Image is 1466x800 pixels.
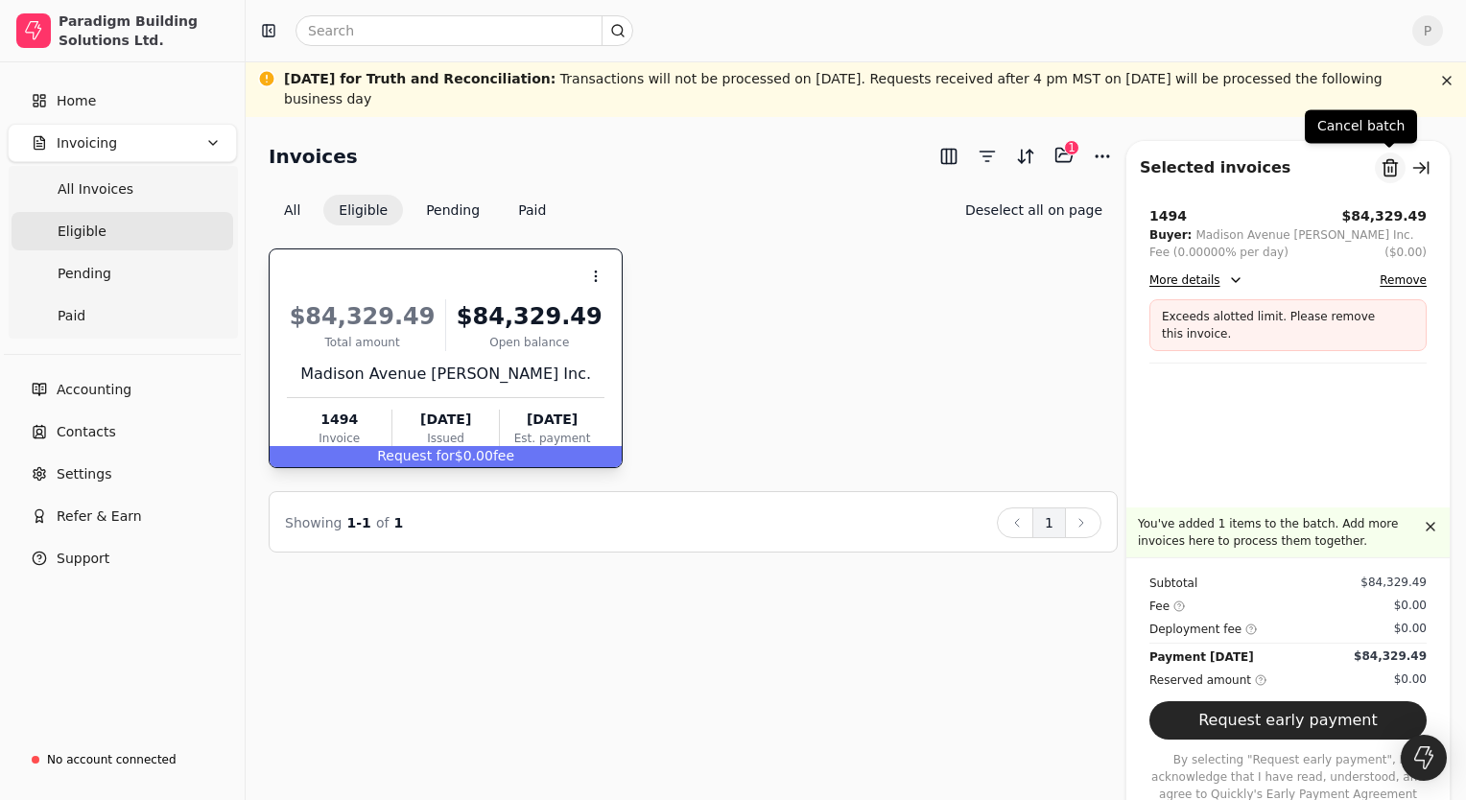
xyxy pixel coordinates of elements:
div: $84,329.49 [1360,574,1427,591]
button: 1 [1032,507,1066,538]
button: Batch (1) [1049,140,1079,171]
p: You've added 1 items to the batch. Add more invoices here to process them together. [1138,515,1419,550]
button: More [1087,141,1118,172]
div: Fee (0.00000% per day) [1149,244,1289,261]
div: Payment [DATE] [1149,647,1254,667]
div: Open Intercom Messenger [1401,735,1447,781]
button: Support [8,539,237,577]
div: 1494 [287,410,391,430]
a: Settings [8,455,237,493]
input: Search [296,15,633,46]
button: Remove [1380,269,1427,292]
a: All Invoices [12,170,233,208]
span: All Invoices [58,179,133,200]
a: Paid [12,296,233,335]
div: $84,329.49 [1354,647,1427,665]
div: $0.00 [1394,620,1427,637]
div: Transactions will not be processed on [DATE]. Requests received after 4 pm MST on [DATE] will be ... [284,69,1428,109]
span: 1 [394,515,404,530]
button: Deselect all on page [950,195,1118,225]
div: Buyer: [1149,226,1192,244]
span: Refer & Earn [57,506,142,527]
span: Settings [57,464,111,484]
button: Invoicing [8,124,237,162]
span: Pending [58,264,111,284]
button: Eligible [323,195,403,225]
div: Issued [392,430,498,447]
span: Accounting [57,380,131,400]
button: More details [1149,269,1243,292]
div: Deployment fee [1149,620,1257,639]
button: All [269,195,316,225]
div: Paradigm Building Solutions Ltd. [59,12,228,50]
span: Request for [377,448,455,463]
a: Eligible [12,212,233,250]
a: No account connected [8,742,237,777]
span: fee [493,448,514,463]
button: Refer & Earn [8,497,237,535]
div: Reserved amount [1149,671,1266,690]
div: 1 [1064,140,1079,155]
span: Showing [285,515,342,530]
div: Cancel batch [1305,109,1417,143]
span: [DATE] for Truth and Reconciliation : [284,71,556,86]
div: No account connected [47,751,177,768]
div: Est. payment [500,430,604,447]
a: Pending [12,254,233,293]
button: Paid [503,195,561,225]
button: Sort [1010,141,1041,172]
div: Madison Avenue [PERSON_NAME] Inc. [1195,226,1413,244]
span: of [376,515,390,530]
span: Contacts [57,422,116,442]
span: 1 - 1 [347,515,371,530]
div: Invoice filter options [269,195,561,225]
p: Exceeds alotted limit. Please remove this invoice. [1162,308,1387,342]
a: Accounting [8,370,237,409]
h2: Invoices [269,141,358,172]
button: $84,329.49 [1341,206,1427,226]
div: $84,329.49 [287,299,437,334]
span: Home [57,91,96,111]
div: $0.00 [1394,597,1427,614]
a: Contacts [8,412,237,451]
div: $84,329.49 [454,299,604,334]
span: Eligible [58,222,106,242]
div: Subtotal [1149,574,1197,593]
button: P [1412,15,1443,46]
button: ($0.00) [1384,244,1427,261]
div: [DATE] [392,410,498,430]
span: Support [57,549,109,569]
div: 1494 [1149,206,1187,226]
div: Open balance [454,334,604,351]
button: Pending [411,195,495,225]
div: Selected invoices [1140,156,1290,179]
div: Invoice [287,430,391,447]
div: Total amount [287,334,437,351]
div: Fee [1149,597,1185,616]
div: [DATE] [500,410,604,430]
div: $0.00 [270,446,622,467]
span: Invoicing [57,133,117,153]
span: Paid [58,306,85,326]
div: $0.00 [1394,671,1427,688]
div: Madison Avenue [PERSON_NAME] Inc. [287,363,604,386]
a: Home [8,82,237,120]
button: Request early payment [1149,701,1427,740]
